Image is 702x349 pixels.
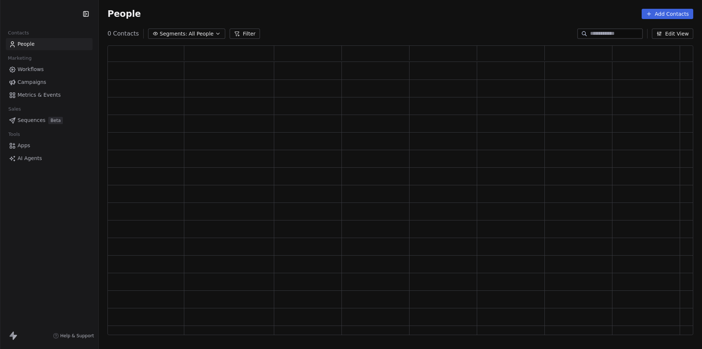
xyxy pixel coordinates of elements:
a: People [6,38,93,50]
span: Campaigns [18,78,46,86]
button: Add Contacts [642,9,693,19]
button: Edit View [652,29,693,39]
span: Contacts [5,27,32,38]
span: Metrics & Events [18,91,61,99]
a: AI Agents [6,152,93,164]
a: Workflows [6,63,93,75]
span: AI Agents [18,155,42,162]
span: Beta [48,117,63,124]
span: 0 Contacts [107,29,139,38]
span: People [18,40,35,48]
span: Sequences [18,116,45,124]
a: Help & Support [53,333,94,339]
span: Tools [5,129,23,140]
span: Apps [18,142,30,149]
span: Marketing [5,53,35,64]
a: Campaigns [6,76,93,88]
span: People [107,8,141,19]
a: SequencesBeta [6,114,93,126]
span: Workflows [18,66,44,73]
a: Apps [6,140,93,152]
span: Sales [5,104,24,115]
a: Metrics & Events [6,89,93,101]
span: All People [189,30,214,38]
button: Filter [230,29,260,39]
span: Help & Support [60,333,94,339]
span: Segments: [160,30,187,38]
